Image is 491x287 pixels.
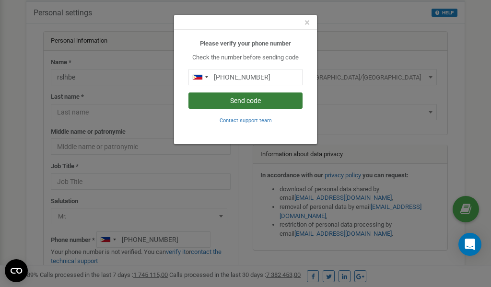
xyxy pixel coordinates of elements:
[220,117,272,124] small: Contact support team
[5,259,28,282] button: Open CMP widget
[188,69,303,85] input: 0905 123 4567
[220,116,272,124] a: Contact support team
[200,40,291,47] b: Please verify your phone number
[304,17,310,28] span: ×
[188,53,303,62] p: Check the number before sending code
[189,69,211,85] div: Telephone country code
[188,92,303,109] button: Send code
[458,233,481,256] div: Open Intercom Messenger
[304,18,310,28] button: Close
